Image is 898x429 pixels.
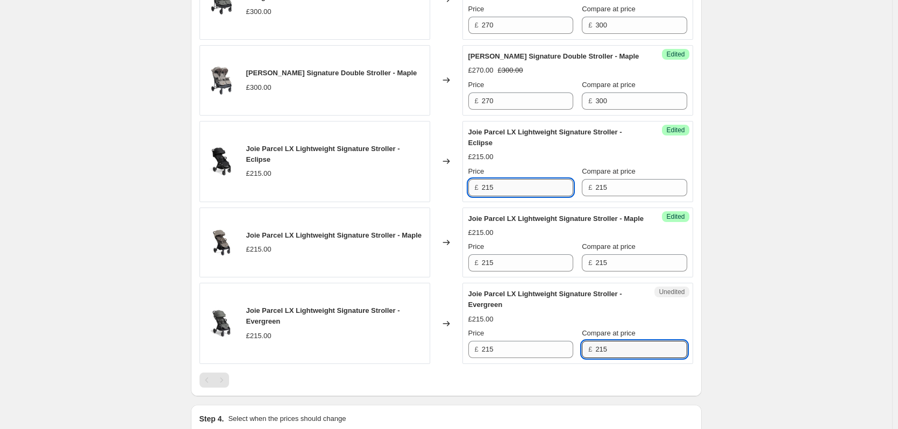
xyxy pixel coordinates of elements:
h2: Step 4. [199,413,224,424]
span: [PERSON_NAME] Signature Double Stroller - Maple [246,69,417,77]
div: £300.00 [246,6,272,17]
span: Compare at price [582,329,636,337]
span: £ [475,345,479,353]
span: £ [588,259,592,267]
span: Joie Parcel LX Lightweight Signature Stroller - Eclipse [468,128,622,147]
span: Joie Parcel LX Lightweight Signature Stroller - Maple [246,231,422,239]
span: £ [588,183,592,191]
img: JoieParcelLXStrollerEclipse1_80x.jpg [205,145,238,177]
span: £ [588,97,592,105]
span: £ [475,259,479,267]
span: [PERSON_NAME] Signature Double Stroller - Maple [468,52,639,60]
span: Edited [666,126,685,134]
img: JoieParcelLXStrollerMaple1_80x.jpg [205,226,238,259]
div: £215.00 [246,168,272,179]
img: JoieParcelLXStrollerEvergreen1_80x.jpg [205,308,238,340]
div: £300.00 [246,82,272,93]
span: Price [468,5,484,13]
span: Edited [666,212,685,221]
span: Compare at price [582,167,636,175]
span: £ [475,21,479,29]
span: Joie Parcel LX Lightweight Signature Stroller - Eclipse [246,145,400,163]
span: Joie Parcel LX Lightweight Signature Stroller - Maple [468,215,644,223]
div: £215.00 [468,227,494,238]
span: £ [475,183,479,191]
span: £ [475,97,479,105]
div: £270.00 [468,65,494,76]
span: Edited [666,50,685,59]
div: £215.00 [468,314,494,325]
span: Compare at price [582,5,636,13]
span: Joie Parcel LX Lightweight Signature Stroller - Evergreen [246,306,400,325]
span: Price [468,81,484,89]
nav: Pagination [199,373,229,388]
span: Compare at price [582,242,636,251]
span: Joie Parcel LX Lightweight Signature Stroller - Evergreen [468,290,622,309]
span: Unedited [659,288,685,296]
span: Price [468,329,484,337]
span: Price [468,167,484,175]
span: Compare at price [582,81,636,89]
img: S2413AAMPL000_Estrella_Maple_004_cs_cc_WB_HR_80x.png [205,64,238,96]
div: £215.00 [468,152,494,162]
div: £215.00 [246,244,272,255]
div: £215.00 [246,331,272,341]
strike: £300.00 [498,65,523,76]
span: £ [588,345,592,353]
span: Price [468,242,484,251]
p: Select when the prices should change [228,413,346,424]
span: £ [588,21,592,29]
